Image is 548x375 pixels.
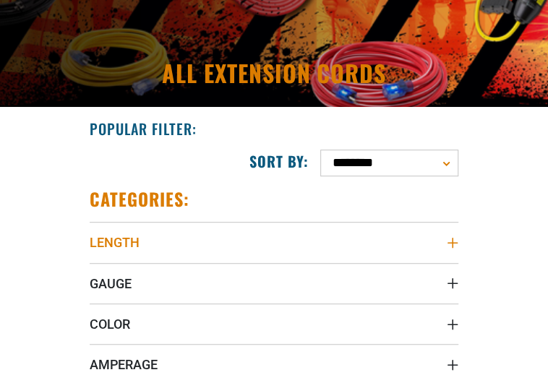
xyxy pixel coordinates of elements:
summary: Gauge [90,263,458,303]
span: Gauge [90,275,132,292]
h2: Popular Filter: [90,119,196,138]
summary: Color [90,303,458,344]
span: Color [90,316,130,332]
span: Amperage [90,356,158,373]
h2: Categories: [90,188,189,210]
summary: Length [90,222,458,262]
span: Length [90,234,140,251]
h1: All Extension Cords [90,61,458,85]
label: Sort by: [249,152,309,171]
